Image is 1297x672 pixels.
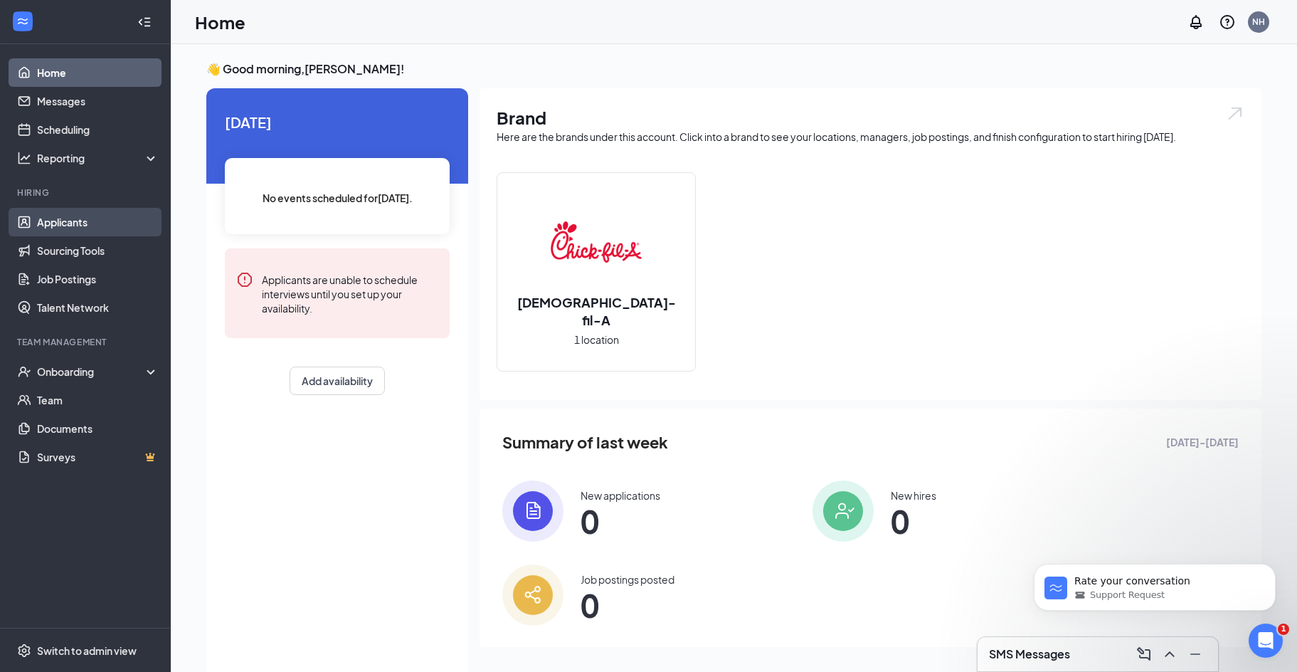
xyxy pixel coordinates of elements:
[1278,624,1289,635] span: 1
[497,293,695,329] h2: [DEMOGRAPHIC_DATA]-fil-A
[1161,646,1178,663] svg: ChevronUp
[262,271,438,315] div: Applicants are unable to schedule interviews until you set up your availability.
[17,336,156,348] div: Team Management
[1158,643,1181,666] button: ChevronUp
[1219,14,1236,31] svg: QuestionInfo
[37,115,159,144] a: Scheduling
[37,58,159,87] a: Home
[16,14,30,28] svg: WorkstreamLogo
[290,367,385,395] button: Add availability
[812,481,874,542] img: icon
[17,364,31,379] svg: UserCheck
[263,190,413,206] span: No events scheduled for [DATE] .
[581,508,660,534] span: 0
[37,293,159,322] a: Talent Network
[497,105,1244,130] h1: Brand
[137,15,152,29] svg: Collapse
[1249,624,1283,658] iframe: Intercom live chat
[1187,646,1204,663] svg: Minimize
[37,87,159,115] a: Messages
[195,10,245,34] h1: Home
[1184,643,1207,666] button: Minimize
[17,151,31,165] svg: Analysis
[502,481,563,542] img: icon
[502,565,563,626] img: icon
[581,572,674,587] div: Job postings posted
[502,430,668,455] span: Summary of last week
[37,386,159,414] a: Team
[1133,643,1155,666] button: ComposeMessage
[37,151,159,165] div: Reporting
[225,111,450,133] span: [DATE]
[37,208,159,236] a: Applicants
[1226,105,1244,122] img: open.6027fd2a22e1237b5b06.svg
[17,644,31,658] svg: Settings
[206,61,1261,77] h3: 👋 Good morning, [PERSON_NAME] !
[1252,16,1265,28] div: NH
[37,364,147,379] div: Onboarding
[37,265,159,293] a: Job Postings
[581,488,660,503] div: New applications
[37,644,137,658] div: Switch to admin view
[551,196,642,288] img: Chick-fil-A
[581,592,674,618] span: 0
[1187,14,1205,31] svg: Notifications
[891,488,936,503] div: New hires
[1135,646,1153,663] svg: ComposeMessage
[497,130,1244,144] div: Here are the brands under this account. Click into a brand to see your locations, managers, job p...
[236,271,253,288] svg: Error
[37,236,159,265] a: Sourcing Tools
[17,187,156,199] div: Hiring
[37,443,159,471] a: SurveysCrown
[1166,434,1239,450] span: [DATE] - [DATE]
[989,646,1070,662] h3: SMS Messages
[1012,534,1297,634] iframe: Intercom notifications message
[37,414,159,443] a: Documents
[891,508,936,534] span: 0
[574,332,619,347] span: 1 location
